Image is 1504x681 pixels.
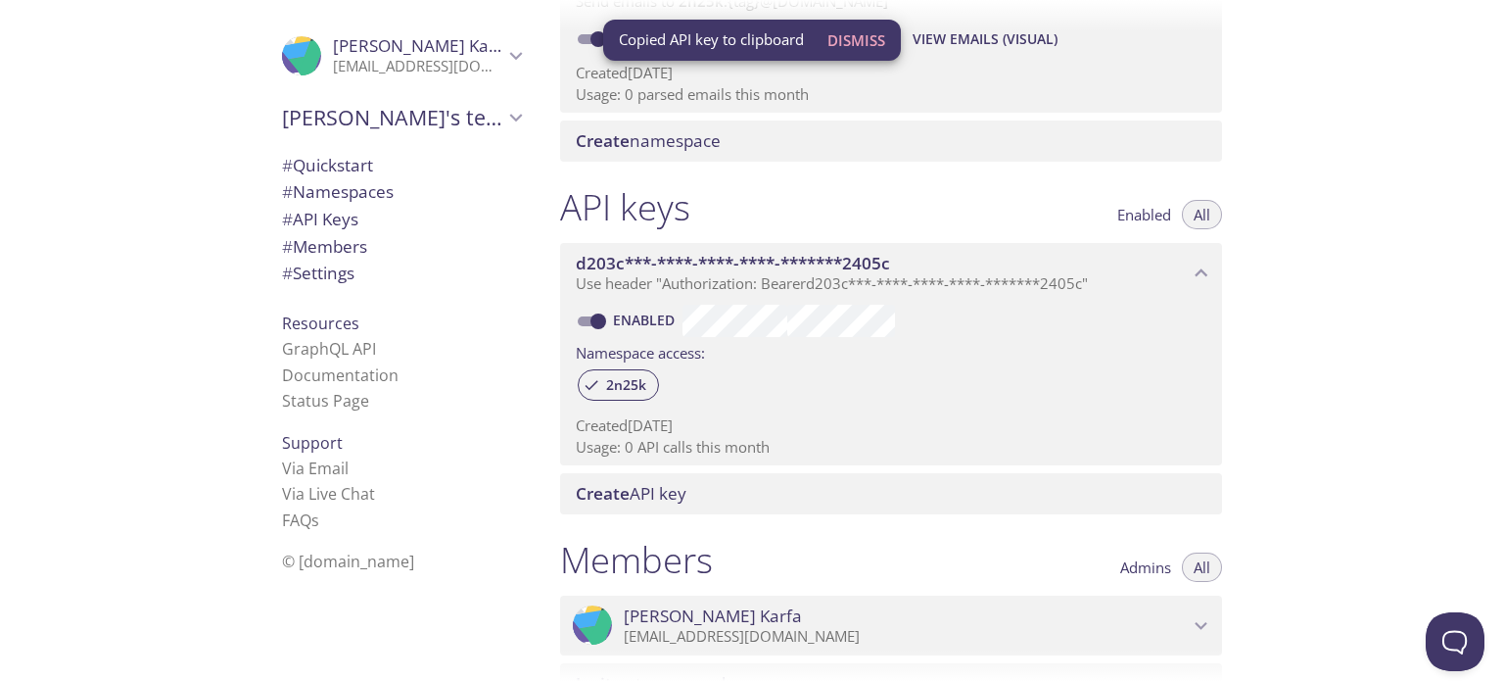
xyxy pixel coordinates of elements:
span: [PERSON_NAME] Karfa [333,34,511,57]
p: Created [DATE] [576,63,1206,83]
p: Created [DATE] [576,415,1206,436]
div: API Keys [266,206,537,233]
div: Create API Key [560,473,1222,514]
div: Sohan's team [266,92,537,143]
span: Create [576,482,630,505]
div: Sohan Karfa [266,24,537,88]
span: API key [576,482,686,505]
span: Resources [282,313,359,334]
span: Settings [282,262,354,284]
iframe: Help Scout Beacon - Open [1426,612,1484,671]
div: 2n25k [578,369,659,401]
button: Admins [1108,553,1183,582]
span: © [DOMAIN_NAME] [282,551,414,572]
div: Create namespace [560,121,1222,162]
a: Via Live Chat [282,483,375,505]
button: Enabled [1105,200,1183,229]
span: s [311,510,319,531]
h1: API keys [560,185,690,229]
button: Dismiss [820,22,893,59]
span: Dismiss [827,27,885,53]
a: Enabled [610,311,682,329]
span: # [282,154,293,176]
span: [PERSON_NAME] Karfa [624,606,802,627]
span: namespace [576,129,721,152]
span: Members [282,235,367,258]
div: Members [266,233,537,261]
div: Team Settings [266,260,537,287]
span: # [282,235,293,258]
button: All [1182,553,1222,582]
p: [EMAIL_ADDRESS][DOMAIN_NAME] [624,627,1189,647]
div: Sohan Karfa [560,596,1222,657]
span: # [282,208,293,230]
span: Copied API key to clipboard [619,29,804,50]
span: View Emails (Visual) [913,27,1057,51]
p: Usage: 0 parsed emails this month [576,84,1206,105]
div: Quickstart [266,152,537,179]
span: Create [576,129,630,152]
span: Quickstart [282,154,373,176]
a: FAQ [282,510,319,531]
span: API Keys [282,208,358,230]
a: Documentation [282,365,399,386]
span: 2n25k [594,376,658,394]
span: # [282,180,293,203]
span: Support [282,432,343,454]
a: GraphQL API [282,338,376,360]
button: View Emails (Visual) [905,24,1065,55]
span: [PERSON_NAME]'s team [282,104,503,131]
span: # [282,262,293,284]
p: Usage: 0 API calls this month [576,437,1206,458]
div: Namespaces [266,178,537,206]
p: [EMAIL_ADDRESS][DOMAIN_NAME] [333,57,503,76]
h1: Members [560,538,713,582]
a: Via Email [282,458,349,479]
a: Status Page [282,390,369,412]
span: Namespaces [282,180,394,203]
label: Namespace access: [576,337,705,365]
button: All [1182,200,1222,229]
